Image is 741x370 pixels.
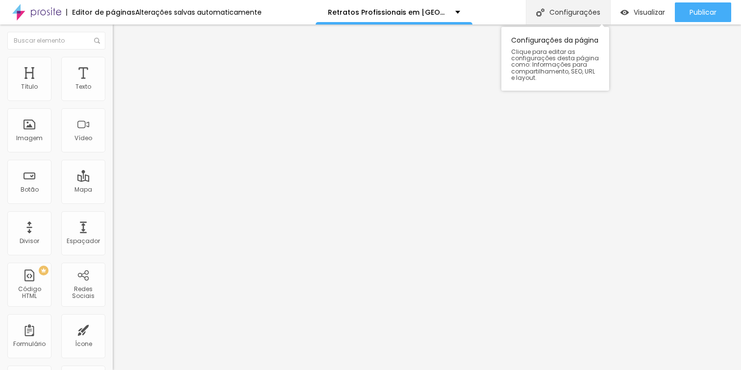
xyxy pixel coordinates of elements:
div: Imagem [16,135,43,142]
div: Formulário [13,341,46,347]
div: Alterações salvas automaticamente [135,9,262,16]
div: Configurações da página [501,27,609,91]
div: Título [21,83,38,90]
div: Texto [75,83,91,90]
div: Botão [21,186,39,193]
div: Ícone [75,341,92,347]
div: Código HTML [10,286,49,300]
button: Publicar [675,2,731,22]
div: Vídeo [74,135,92,142]
iframe: Editor [113,25,741,370]
button: Visualizar [611,2,675,22]
input: Buscar elemento [7,32,105,49]
div: Editor de páginas [66,9,135,16]
div: Redes Sociais [64,286,102,300]
span: Visualizar [634,8,665,16]
div: Espaçador [67,238,100,245]
div: Divisor [20,238,39,245]
p: Retratos Profissionais em [GEOGRAPHIC_DATA] [328,9,448,16]
span: Publicar [690,8,716,16]
div: Mapa [74,186,92,193]
img: Icone [94,38,100,44]
span: Clique para editar as configurações desta página como: Informações para compartilhamento, SEO, UR... [511,49,599,81]
img: Icone [536,8,544,17]
img: view-1.svg [620,8,629,17]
